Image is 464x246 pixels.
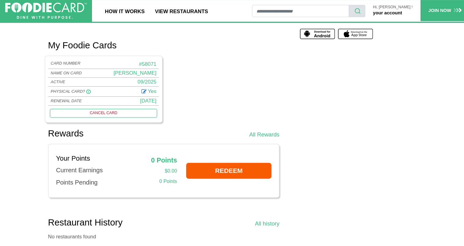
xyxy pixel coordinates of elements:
[373,10,402,15] a: your account
[132,178,177,185] div: 0 Points
[48,99,84,103] div: RENEWAL DATE
[252,5,349,17] input: restaurant search
[5,2,87,19] img: FoodieCard; Eat, Drink, Save, Donate
[104,61,159,68] div: #
[50,109,157,117] a: CANCEL CARD
[151,156,177,164] b: 0 Points
[349,5,365,17] button: search
[48,128,84,139] h2: Rewards
[48,61,104,68] div: CARD NUMBER
[373,5,412,9] p: Hi, [PERSON_NAME] !
[142,61,156,67] span: 58071
[48,40,117,50] h2: My Foodie Cards
[113,70,156,76] span: [PERSON_NAME]
[138,79,156,85] span: 09/2025
[140,98,157,104] span: [DATE]
[255,219,279,228] a: All history
[56,155,123,162] h5: Your Points
[148,88,156,94] span: Yes
[48,233,280,240] p: No restaurants found
[141,88,147,94] a: Edit
[56,166,123,175] div: Current Earnings
[51,80,101,84] div: ACTIVE
[48,71,84,76] div: NAME ON CARD
[132,167,177,175] div: $0.00
[249,130,280,139] a: All Rewards
[186,163,271,179] a: REDEEM
[48,217,123,228] h2: Restaurant History
[56,178,123,187] div: Points Pending
[48,89,104,94] div: PHYSICAL CARD?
